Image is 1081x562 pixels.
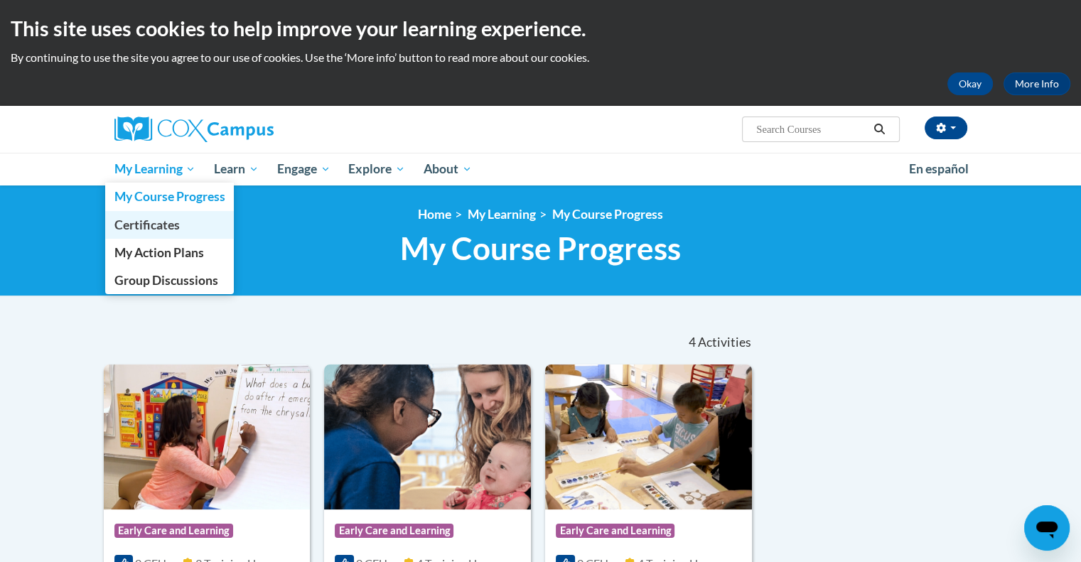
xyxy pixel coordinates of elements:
[105,266,235,294] a: Group Discussions
[556,524,674,538] span: Early Care and Learning
[114,217,179,232] span: Certificates
[868,121,890,138] button: Search
[105,211,235,239] a: Certificates
[418,207,451,222] a: Home
[268,153,340,185] a: Engage
[348,161,405,178] span: Explore
[93,153,989,185] div: Main menu
[105,239,235,266] a: My Action Plans
[552,207,663,222] a: My Course Progress
[114,189,225,204] span: My Course Progress
[114,524,233,538] span: Early Care and Learning
[105,183,235,210] a: My Course Progress
[114,117,274,142] img: Cox Campus
[414,153,481,185] a: About
[214,161,259,178] span: Learn
[900,154,978,184] a: En español
[698,335,751,350] span: Activities
[11,50,1070,65] p: By continuing to use the site you agree to our use of cookies. Use the ‘More info’ button to read...
[755,121,868,138] input: Search Courses
[1024,505,1070,551] iframe: Button to launch messaging window
[468,207,536,222] a: My Learning
[400,229,681,267] span: My Course Progress
[545,364,752,509] img: Course Logo
[114,273,217,288] span: Group Discussions
[925,117,967,139] button: Account Settings
[104,364,311,509] img: Course Logo
[324,364,531,509] img: Course Logo
[277,161,330,178] span: Engage
[424,161,472,178] span: About
[1004,72,1070,95] a: More Info
[947,72,993,95] button: Okay
[11,14,1070,43] h2: This site uses cookies to help improve your learning experience.
[114,117,384,142] a: Cox Campus
[335,524,453,538] span: Early Care and Learning
[339,153,414,185] a: Explore
[909,161,969,176] span: En español
[105,153,205,185] a: My Learning
[205,153,268,185] a: Learn
[114,161,195,178] span: My Learning
[688,335,695,350] span: 4
[114,245,203,260] span: My Action Plans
